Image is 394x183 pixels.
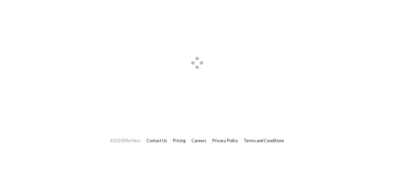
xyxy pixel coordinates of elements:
a: Pricing [173,138,186,143]
a: Terms and Conditions [244,138,284,143]
a: Careers [191,138,207,143]
span: © 2025 Effortless [110,138,141,143]
a: Privacy Policy [212,138,238,143]
a: Contact Us [146,138,167,143]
